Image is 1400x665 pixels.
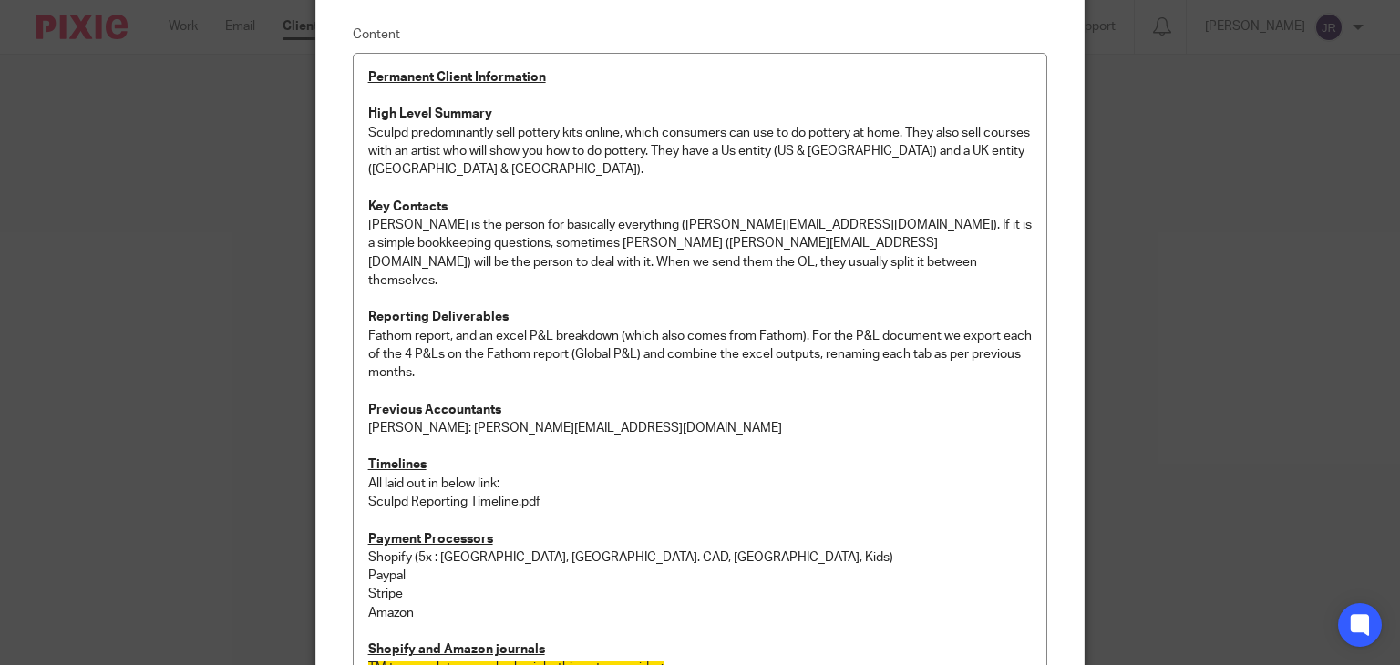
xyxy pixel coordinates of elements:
[368,404,501,416] strong: Previous Accountants
[368,475,1033,493] p: All laid out in below link:
[368,216,1033,290] p: [PERSON_NAME] is the person for basically everything ([PERSON_NAME][EMAIL_ADDRESS][DOMAIN_NAME])....
[368,585,1033,603] p: Stripe
[368,71,546,84] u: Permanent Client Information
[368,533,493,546] u: Payment Processors
[368,567,1033,585] p: Paypal
[368,311,509,323] strong: Reporting Deliverables
[368,107,492,120] strong: High Level Summary
[368,327,1033,383] p: Fathom report, and an excel P&L breakdown (which also comes from Fathom). For the P&L document we...
[368,643,545,656] u: Shopify and Amazon journals
[368,419,1033,437] p: [PERSON_NAME]: [PERSON_NAME][EMAIL_ADDRESS][DOMAIN_NAME]
[353,26,1048,44] label: Content
[368,493,1033,511] p: Sculpd Reporting Timeline.pdf
[368,124,1033,179] p: Sculpd predominantly sell pottery kits online, which consumers can use to do pottery at home. The...
[368,200,448,213] strong: Key Contacts
[368,604,1033,622] p: Amazon
[368,458,427,471] u: Timelines
[368,548,1033,567] p: Shopify (5x : [GEOGRAPHIC_DATA], [GEOGRAPHIC_DATA]. CAD, [GEOGRAPHIC_DATA], Kids)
